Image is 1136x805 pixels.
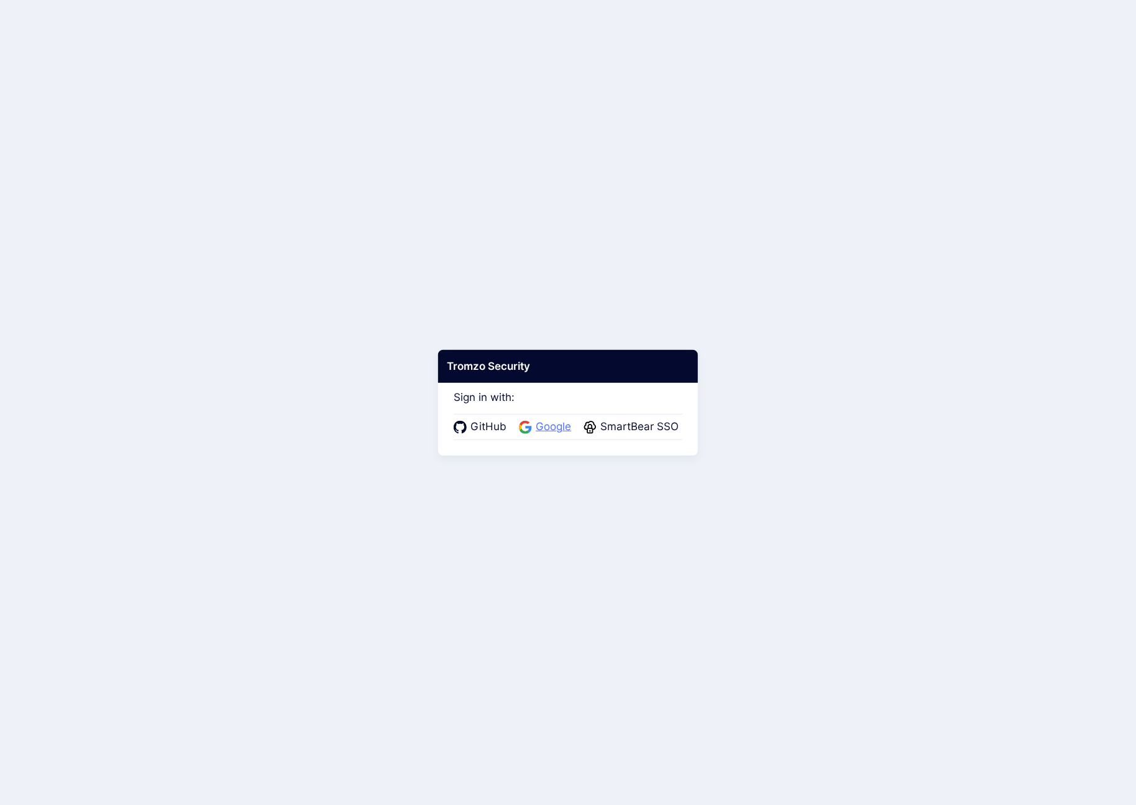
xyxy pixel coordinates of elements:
span: SmartBear SSO [597,419,682,435]
span: Google [532,419,575,435]
a: SmartBear SSO [584,419,682,435]
span: GitHub [467,419,510,435]
a: Google [519,419,575,435]
div: Sign in with: [454,374,682,439]
a: GitHub [454,419,510,435]
div: Tromzo Security [438,349,698,383]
